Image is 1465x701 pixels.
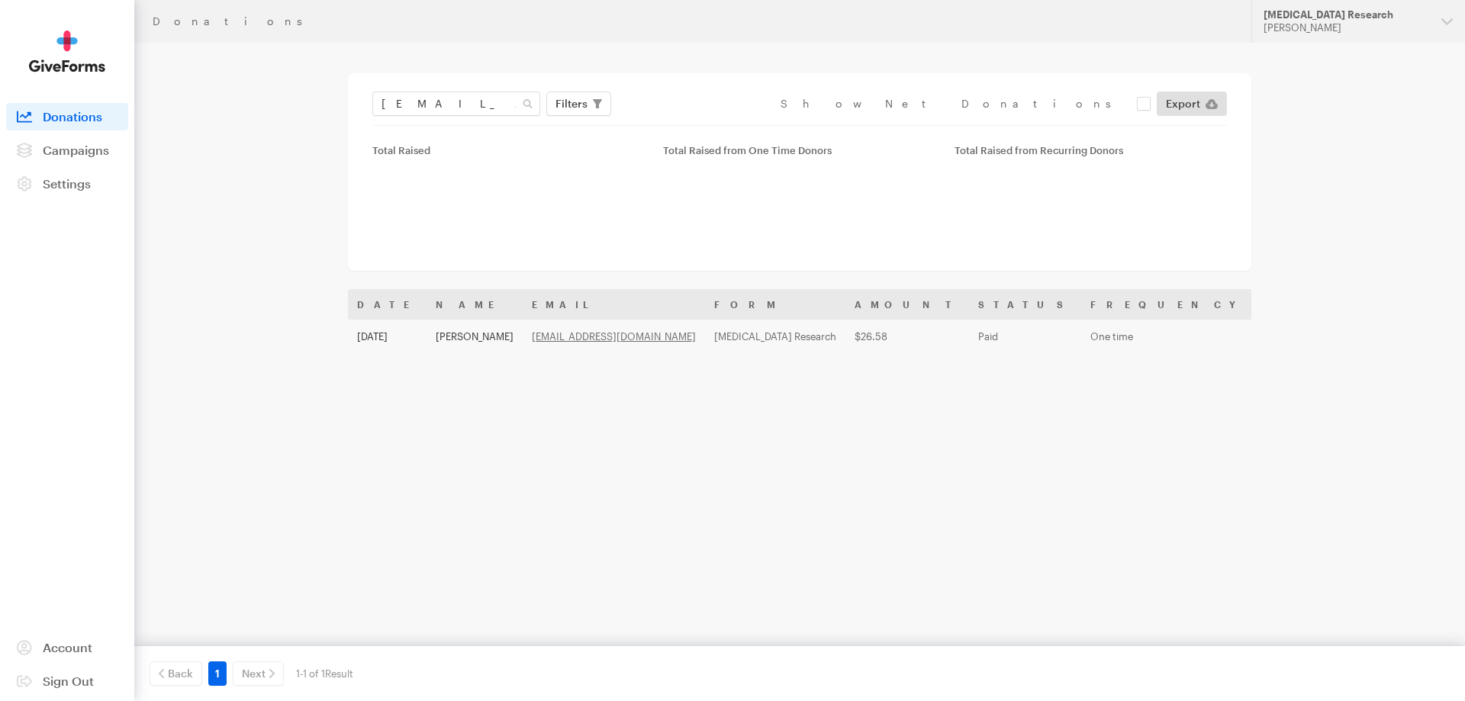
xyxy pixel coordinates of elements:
a: [EMAIL_ADDRESS][DOMAIN_NAME] [532,330,696,342]
th: Form [705,289,845,320]
span: Result [325,667,353,680]
td: [DATE] [348,320,427,353]
a: Account [6,634,128,661]
th: Date [348,289,427,320]
input: Search Name & Email [372,92,540,116]
th: Email [523,289,705,320]
button: Filters [546,92,611,116]
td: One time [1081,320,1256,353]
span: Campaigns [43,143,109,157]
span: Sign Out [43,674,94,688]
div: Total Raised from Recurring Donors [955,144,1227,156]
a: Sign Out [6,667,128,695]
div: 1-1 of 1 [296,661,353,686]
td: $26.58 [845,320,969,353]
th: Amount [845,289,969,320]
th: Frequency [1081,289,1256,320]
a: Campaigns [6,137,128,164]
td: [MEDICAL_DATA] Research [705,320,845,353]
div: [MEDICAL_DATA] Research [1264,8,1429,21]
div: Total Raised [372,144,645,156]
div: Total Raised from One Time Donors [663,144,935,156]
span: Filters [555,95,588,113]
a: Settings [6,170,128,198]
span: Settings [43,176,91,191]
th: Status [969,289,1081,320]
a: Export [1157,92,1227,116]
img: GiveForms [29,31,105,72]
td: Paid [969,320,1081,353]
span: Donations [43,109,102,124]
a: Donations [6,103,128,130]
span: Account [43,640,92,654]
span: Export [1166,95,1200,113]
div: [PERSON_NAME] [1264,21,1429,34]
th: Name [427,289,523,320]
td: [PERSON_NAME] [427,320,523,353]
